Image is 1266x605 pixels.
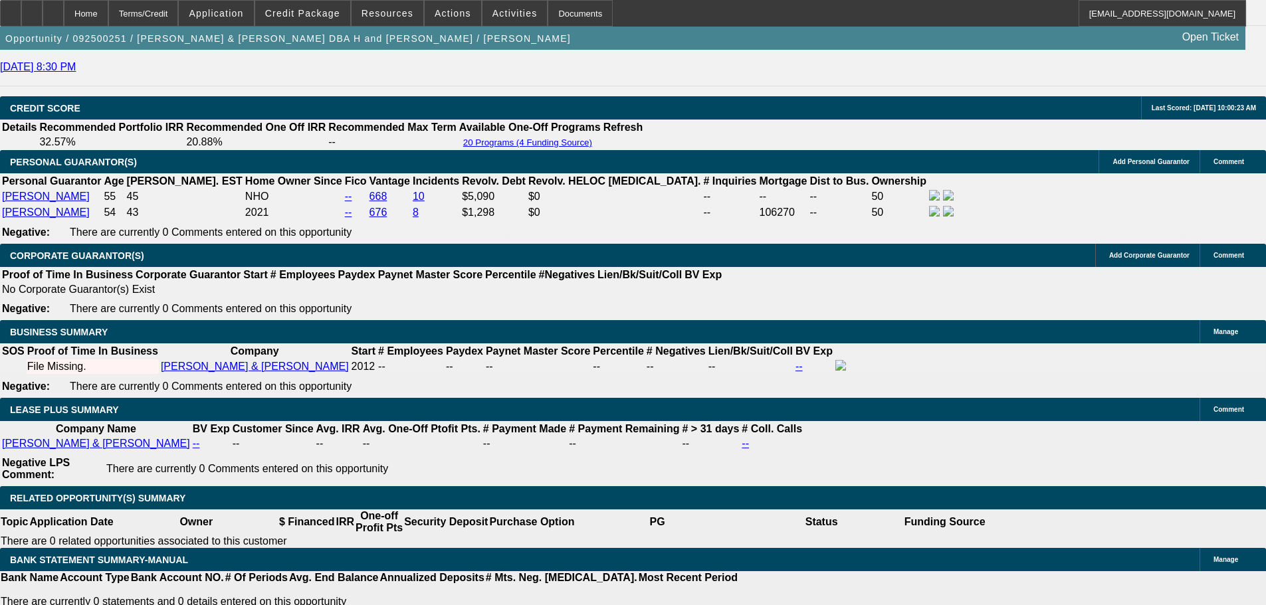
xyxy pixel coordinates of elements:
b: Percentile [485,269,536,280]
b: Personal Guarantor [2,175,101,187]
a: [PERSON_NAME] [2,191,90,202]
th: Bank Account NO. [130,571,225,584]
b: # Payment Made [483,423,566,434]
span: BUSINESS SUMMARY [10,327,108,337]
td: -- [328,135,457,149]
td: 43 [126,205,243,220]
th: IRR [335,509,355,535]
b: Lien/Bk/Suit/Coll [708,345,793,357]
td: 106270 [759,205,808,220]
a: [PERSON_NAME] [2,207,90,218]
b: Revolv. HELOC [MEDICAL_DATA]. [528,175,701,187]
img: linkedin-icon.png [943,190,954,201]
span: -- [378,361,385,372]
span: Comment [1213,406,1244,413]
a: -- [345,191,352,202]
b: Paydex [338,269,375,280]
span: Application [189,8,243,19]
b: Company Name [56,423,136,434]
b: #Negatives [539,269,595,280]
td: 2012 [351,359,376,374]
th: Annualized Deposits [379,571,484,584]
b: Paydex [446,345,483,357]
a: Open Ticket [1177,26,1244,48]
b: Corporate Guarantor [136,269,241,280]
b: Home Owner Since [245,175,342,187]
b: # > 31 days [683,423,740,434]
b: Paynet Master Score [378,269,482,280]
th: Most Recent Period [638,571,738,584]
td: 32.57% [39,135,184,149]
td: -- [316,437,361,450]
span: There are currently 0 Comments entered on this opportunity [70,381,352,392]
b: BV Exp [193,423,230,434]
td: -- [759,189,808,204]
b: Negative: [2,226,50,238]
th: Recommended One Off IRR [185,121,326,134]
b: Negative LPS Comment: [2,457,70,480]
th: Status [740,509,904,535]
th: Security Deposit [403,509,488,535]
a: -- [742,438,749,449]
td: 55 [103,189,124,204]
a: [PERSON_NAME] & [PERSON_NAME] [2,438,190,449]
img: facebook-icon.png [835,360,846,371]
span: Manage [1213,328,1238,335]
b: Vantage [369,175,410,187]
a: 668 [369,191,387,202]
b: Customer Since [233,423,314,434]
td: $0 [528,205,702,220]
th: $ Financed [278,509,336,535]
span: Add Personal Guarantor [1112,158,1190,165]
th: Account Type [59,571,130,584]
a: 676 [369,207,387,218]
th: Recommended Portfolio IRR [39,121,184,134]
th: Refresh [603,121,644,134]
span: There are currently 0 Comments entered on this opportunity [106,463,388,474]
button: 20 Programs (4 Funding Source) [459,137,596,148]
td: No Corporate Guarantor(s) Exist [1,283,728,296]
td: -- [482,437,567,450]
b: Start [352,345,375,357]
b: Percentile [593,345,643,357]
span: RELATED OPPORTUNITY(S) SUMMARY [10,493,185,503]
td: 54 [103,205,124,220]
button: Actions [425,1,481,26]
b: Company [231,345,279,357]
span: Manage [1213,556,1238,563]
th: Recommended Max Term [328,121,457,134]
b: # Employees [270,269,336,280]
th: One-off Profit Pts [355,509,403,535]
b: BV Exp [795,345,833,357]
div: File Missing. [27,361,158,373]
b: Negative: [2,381,50,392]
span: LEASE PLUS SUMMARY [10,404,119,415]
td: -- [362,437,481,450]
span: CREDIT SCORE [10,103,80,114]
div: -- [647,361,706,373]
th: Proof of Time In Business [1,268,134,282]
td: 50 [871,205,927,220]
th: Proof of Time In Business [27,345,159,358]
button: Credit Package [255,1,350,26]
td: -- [809,189,870,204]
td: $5,090 [461,189,526,204]
div: -- [593,361,643,373]
a: 8 [413,207,419,218]
a: -- [193,438,200,449]
b: Incidents [413,175,459,187]
span: Add Corporate Guarantor [1109,252,1190,259]
th: Owner [114,509,278,535]
a: [PERSON_NAME] & [PERSON_NAME] [161,361,349,372]
span: Opportunity / 092500251 / [PERSON_NAME] & [PERSON_NAME] DBA H and [PERSON_NAME] / [PERSON_NAME] [5,33,571,44]
th: SOS [1,345,25,358]
th: Funding Source [904,509,986,535]
th: Purchase Option [488,509,575,535]
b: # Employees [378,345,443,357]
span: Comment [1213,158,1244,165]
span: BANK STATEMENT SUMMARY-MANUAL [10,555,188,565]
button: Activities [482,1,548,26]
td: 50 [871,189,927,204]
th: # Of Periods [225,571,288,584]
b: # Payment Remaining [569,423,679,434]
